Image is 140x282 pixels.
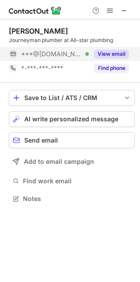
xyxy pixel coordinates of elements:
button: Send email [9,132,135,148]
div: Save to List / ATS / CRM [24,94,119,101]
button: Add to email campaign [9,154,135,170]
button: Reveal Button [94,50,129,58]
span: Add to email campaign [24,158,94,165]
span: ***@[DOMAIN_NAME] [21,50,82,58]
span: AI write personalized message [24,116,118,123]
span: Notes [23,195,131,203]
span: Find work email [23,177,131,185]
button: Find work email [9,175,135,187]
button: Reveal Button [94,64,129,73]
button: Notes [9,193,135,205]
button: AI write personalized message [9,111,135,127]
img: ContactOut v5.3.10 [9,5,62,16]
span: Send email [24,137,58,144]
div: Journeyman plumber at All-star plumbing [9,36,135,44]
button: save-profile-one-click [9,90,135,106]
div: [PERSON_NAME] [9,27,68,35]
